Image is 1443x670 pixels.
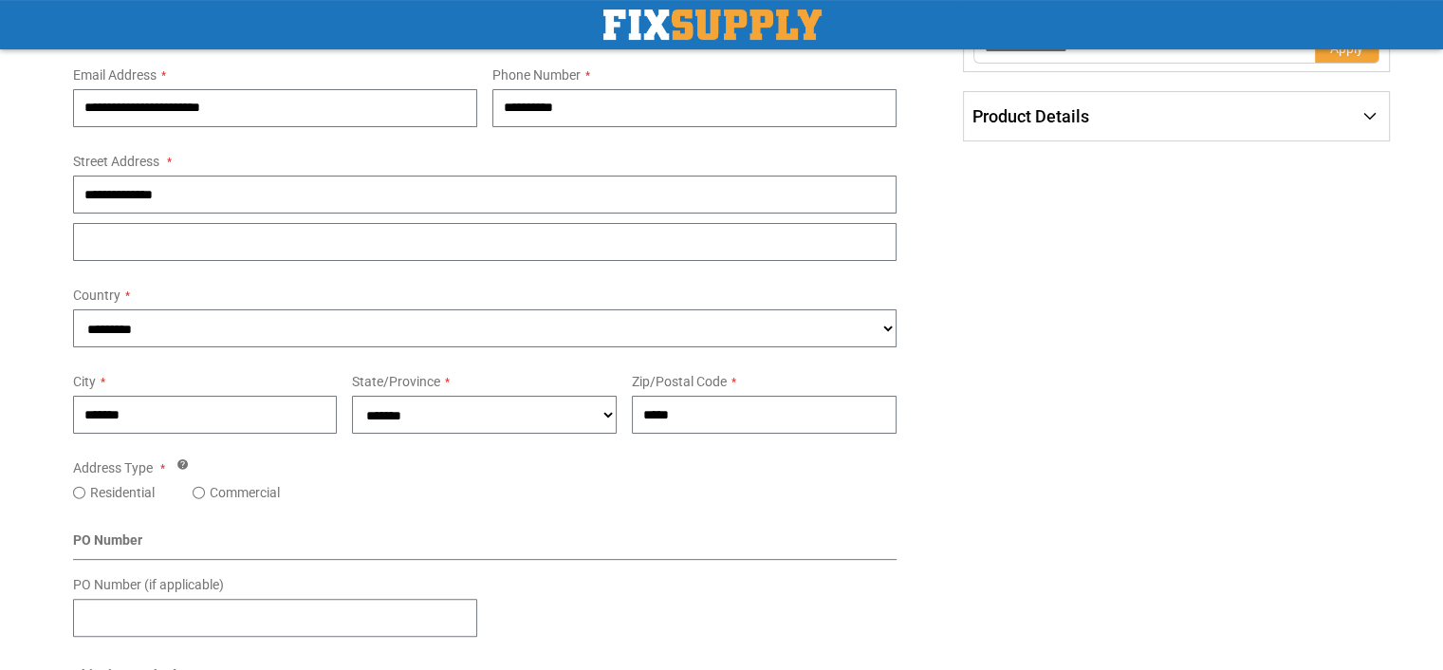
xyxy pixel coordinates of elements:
[73,154,159,169] span: Street Address
[73,577,224,592] span: PO Number (if applicable)
[972,106,1089,126] span: Product Details
[73,530,897,560] div: PO Number
[492,67,581,83] span: Phone Number
[352,374,440,389] span: State/Province
[73,67,157,83] span: Email Address
[90,483,155,502] label: Residential
[603,9,822,40] a: store logo
[632,374,727,389] span: Zip/Postal Code
[603,9,822,40] img: Fix Industrial Supply
[73,460,153,475] span: Address Type
[73,288,120,303] span: Country
[73,374,96,389] span: City
[210,483,280,502] label: Commercial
